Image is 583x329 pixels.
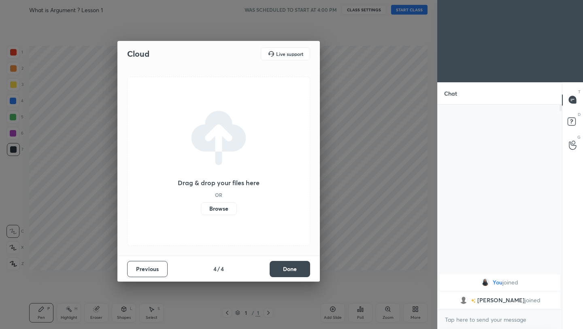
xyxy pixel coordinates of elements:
span: You [493,279,502,286]
h4: / [217,265,220,273]
button: Done [270,261,310,277]
h5: Live support [276,51,303,56]
h4: 4 [213,265,217,273]
img: 4ec84c9df1e94859877aaf94430cd378.png [481,278,489,286]
div: grid [438,273,562,310]
p: G [577,134,581,140]
h2: Cloud [127,49,149,59]
img: no-rating-badge.077c3623.svg [471,298,476,303]
h3: Drag & drop your files here [178,179,260,186]
span: [PERSON_NAME] [477,297,525,303]
p: T [578,89,581,95]
h4: 4 [221,265,224,273]
button: Previous [127,261,168,277]
img: default.png [460,296,468,304]
span: joined [502,279,518,286]
p: Chat [438,83,464,104]
h5: OR [215,192,222,197]
span: joined [525,297,540,303]
p: D [578,111,581,117]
